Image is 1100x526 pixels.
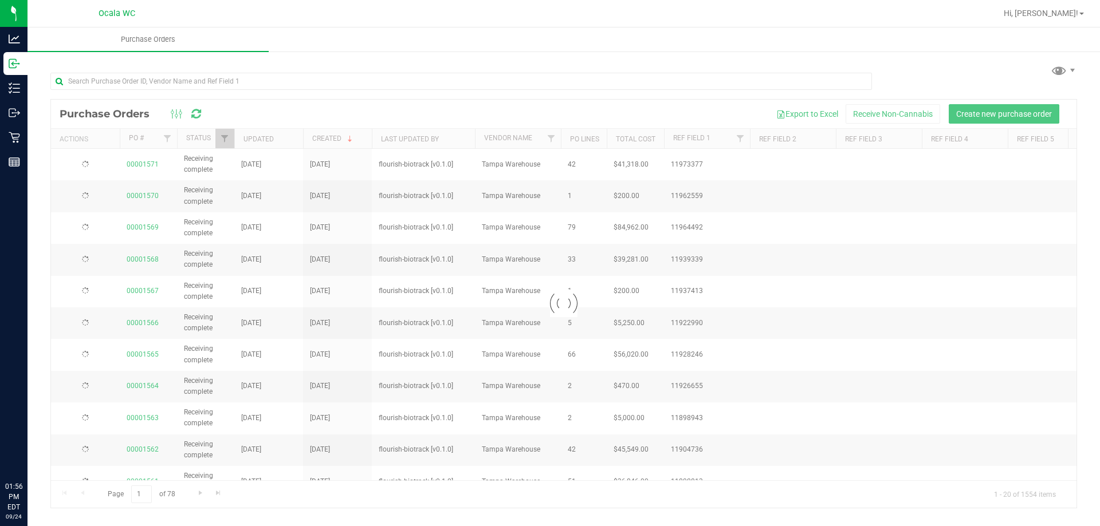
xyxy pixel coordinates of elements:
inline-svg: Outbound [9,107,20,118]
inline-svg: Analytics [9,33,20,45]
a: Purchase Orders [27,27,269,52]
input: Search Purchase Order ID, Vendor Name and Ref Field 1 [50,73,872,90]
inline-svg: Retail [9,132,20,143]
p: 01:56 PM EDT [5,481,22,512]
inline-svg: Reports [9,156,20,168]
span: Hi, [PERSON_NAME]! [1004,9,1078,18]
p: 09/24 [5,512,22,521]
span: Purchase Orders [105,34,191,45]
span: Ocala WC [99,9,135,18]
inline-svg: Inbound [9,58,20,69]
inline-svg: Inventory [9,82,20,94]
